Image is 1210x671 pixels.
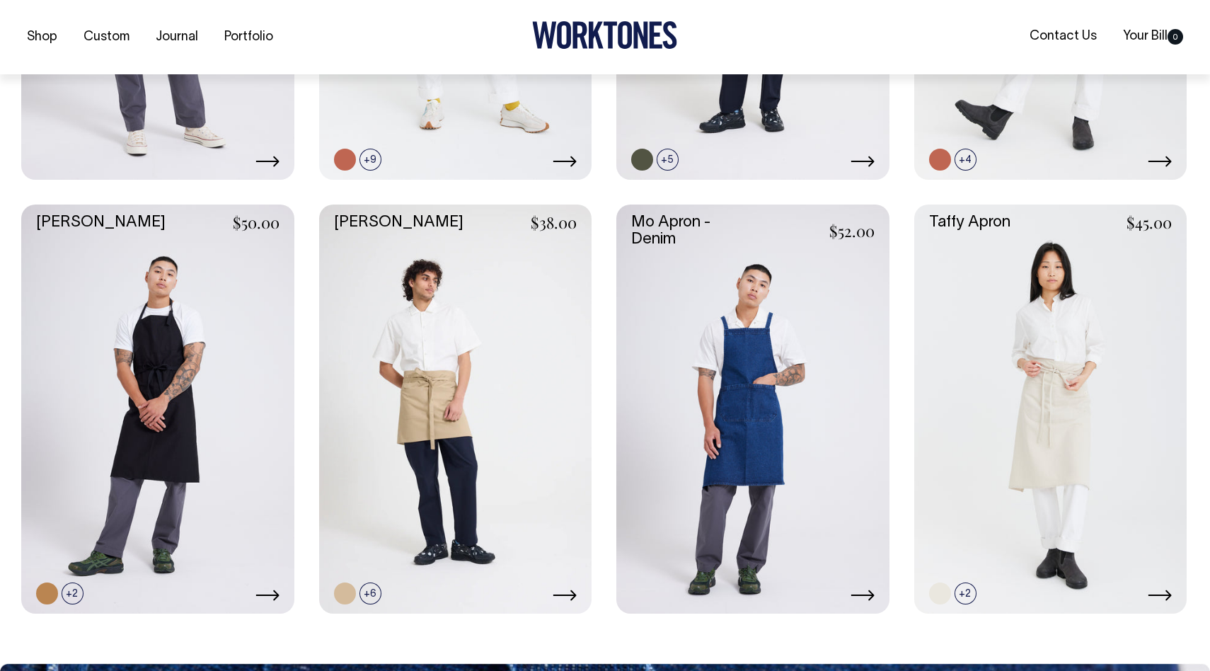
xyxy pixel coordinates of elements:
span: +2 [62,583,83,604]
span: +6 [359,583,381,604]
a: Your Bill0 [1117,25,1189,48]
a: Journal [150,25,204,49]
a: Shop [21,25,63,49]
span: +4 [955,149,976,171]
a: Contact Us [1024,25,1102,48]
a: Portfolio [219,25,279,49]
span: +5 [657,149,679,171]
a: Custom [78,25,135,49]
span: +2 [955,583,976,604]
span: 0 [1168,29,1183,45]
span: +9 [359,149,381,171]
